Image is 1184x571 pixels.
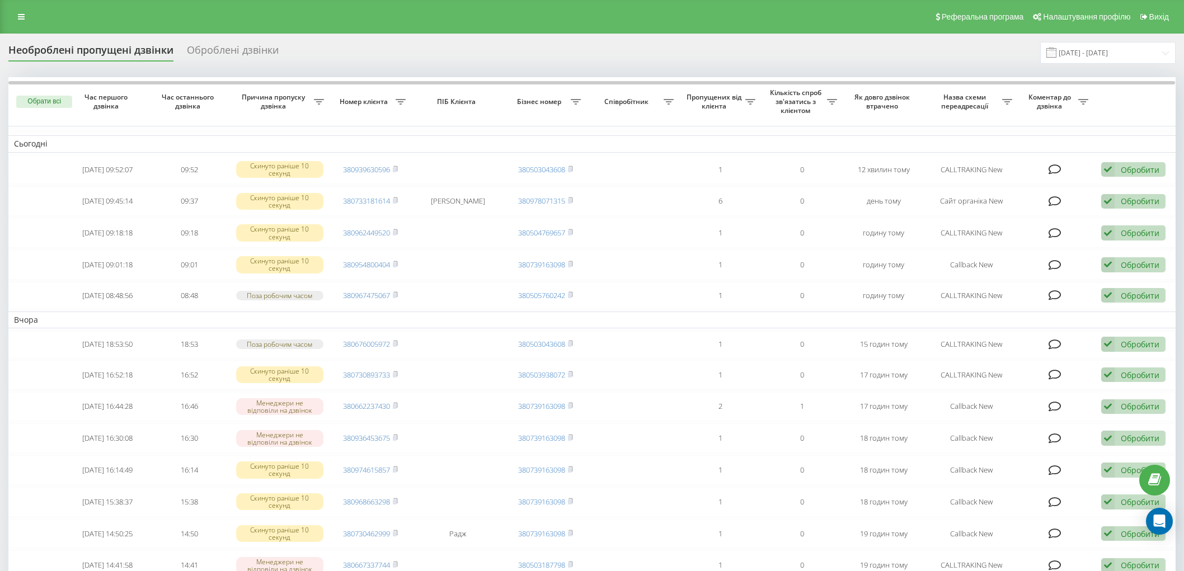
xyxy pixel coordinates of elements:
[67,155,148,185] td: [DATE] 09:52:07
[761,250,843,280] td: 0
[843,218,924,248] td: годину тому
[843,155,924,185] td: 12 хвилин тому
[187,44,279,62] div: Оброблені дзвінки
[679,282,761,309] td: 1
[148,331,230,358] td: 18:53
[767,88,827,115] span: Кількість спроб зв'язатись з клієнтом
[1121,290,1159,301] div: Обробити
[843,487,924,517] td: 18 годин тому
[679,331,761,358] td: 1
[343,339,390,349] a: 380676005972
[924,360,1018,390] td: CALLTRAKING New
[411,186,505,216] td: [PERSON_NAME]
[343,401,390,411] a: 380662237430
[518,228,565,238] a: 380504769657
[518,433,565,443] a: 380739163098
[924,392,1018,422] td: Callback New
[1121,497,1159,507] div: Обробити
[148,519,230,549] td: 14:50
[518,497,565,507] a: 380739163098
[148,487,230,517] td: 15:38
[679,360,761,390] td: 1
[411,519,505,549] td: Радж
[679,155,761,185] td: 1
[1023,93,1078,110] span: Коментар до дзвінка
[343,528,390,539] a: 380730462999
[924,455,1018,485] td: Callback New
[843,186,924,216] td: день тому
[8,44,173,62] div: Необроблені пропущені дзвінки
[679,455,761,485] td: 1
[8,312,1176,328] td: Вчора
[236,339,324,349] div: Поза робочим часом
[1121,196,1159,206] div: Обробити
[67,360,148,390] td: [DATE] 16:52:18
[67,392,148,422] td: [DATE] 16:44:28
[1121,465,1159,475] div: Обробити
[76,93,139,110] span: Час першого дзвінка
[67,282,148,309] td: [DATE] 08:48:56
[761,282,843,309] td: 0
[343,290,390,300] a: 380967475067
[236,161,324,178] div: Скинуто раніше 10 секунд
[930,93,1002,110] span: Назва схеми переадресації
[1121,560,1159,570] div: Обробити
[761,331,843,358] td: 0
[1121,433,1159,443] div: Обробити
[236,493,324,510] div: Скинуто раніше 10 секунд
[1121,259,1159,270] div: Обробити
[67,423,148,453] td: [DATE] 16:30:08
[16,96,72,108] button: Обрати всі
[343,497,390,507] a: 380968663298
[852,93,915,110] span: Як довго дзвінок втрачено
[343,164,390,174] a: 380939630596
[843,455,924,485] td: 18 годин тому
[761,423,843,453] td: 0
[924,519,1018,549] td: Callback New
[761,392,843,422] td: 1
[942,12,1024,21] span: Реферальна програма
[592,97,664,106] span: Співробітник
[236,430,324,447] div: Менеджери не відповіли на дзвінок
[67,331,148,358] td: [DATE] 18:53:50
[761,186,843,216] td: 0
[1121,164,1159,175] div: Обробити
[518,370,565,380] a: 380503938072
[518,401,565,411] a: 380739163098
[67,455,148,485] td: [DATE] 16:14:49
[510,97,571,106] span: Бізнес номер
[679,218,761,248] td: 1
[343,560,390,570] a: 380667337744
[843,250,924,280] td: годину тому
[679,423,761,453] td: 1
[67,250,148,280] td: [DATE] 09:01:18
[924,423,1018,453] td: Callback New
[343,433,390,443] a: 380936453675
[843,331,924,358] td: 15 годин тому
[685,93,745,110] span: Пропущених від клієнта
[67,186,148,216] td: [DATE] 09:45:14
[679,250,761,280] td: 1
[518,528,565,539] a: 380739163098
[67,218,148,248] td: [DATE] 09:18:18
[236,224,324,241] div: Скинуто раніше 10 секунд
[761,519,843,549] td: 0
[843,423,924,453] td: 18 годин тому
[518,164,565,174] a: 380503043608
[1121,339,1159,350] div: Обробити
[924,282,1018,309] td: CALLTRAKING New
[236,291,324,300] div: Поза робочим часом
[761,455,843,485] td: 0
[843,282,924,309] td: годину тому
[148,423,230,453] td: 16:30
[518,465,565,475] a: 380739163098
[761,487,843,517] td: 0
[679,519,761,549] td: 1
[1121,228,1159,238] div: Обробити
[761,155,843,185] td: 0
[1121,401,1159,412] div: Обробити
[148,155,230,185] td: 09:52
[343,196,390,206] a: 380733181614
[343,370,390,380] a: 380730893733
[518,196,565,206] a: 380978071315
